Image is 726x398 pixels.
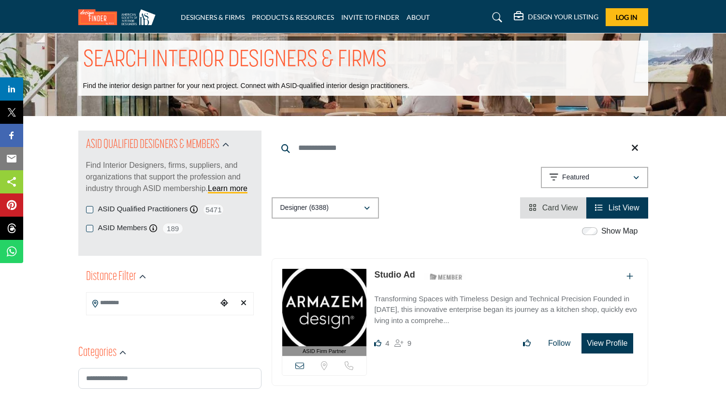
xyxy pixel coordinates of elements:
div: Clear search location [236,293,251,314]
a: ABOUT [407,13,430,21]
i: Likes [374,339,381,347]
input: Search Location [87,294,217,312]
span: List View [609,204,639,212]
div: DESIGN YOUR LISTING [514,12,598,23]
h5: DESIGN YOUR LISTING [528,13,598,21]
p: Studio Ad [374,268,415,281]
p: Find Interior Designers, firms, suppliers, and organizations that support the profession and indu... [86,160,254,194]
label: ASID Qualified Practitioners [98,204,188,215]
p: Transforming Spaces with Timeless Design and Technical Precision Founded in [DATE], this innovati... [374,294,638,326]
label: ASID Members [98,222,147,234]
h2: Categories [78,344,116,362]
span: 5471 [203,204,224,216]
span: 4 [385,339,389,347]
label: Show Map [601,225,638,237]
button: Designer (6388) [272,197,379,219]
a: View List [595,204,639,212]
a: Transforming Spaces with Timeless Design and Technical Precision Founded in [DATE], this innovati... [374,288,638,326]
a: PRODUCTS & RESOURCES [252,13,334,21]
button: Featured [541,167,648,188]
h2: Distance Filter [86,268,136,286]
img: ASID Members Badge Icon [424,271,468,283]
a: Learn more [208,184,247,192]
button: Log In [606,8,648,26]
span: Log In [616,13,638,21]
span: 9 [407,339,411,347]
button: Like listing [517,334,537,353]
p: Designer (6388) [280,203,329,213]
img: Studio Ad [282,269,367,346]
input: ASID Members checkbox [86,225,93,232]
a: Studio Ad [374,270,415,280]
div: Choose your current location [217,293,232,314]
a: INVITE TO FINDER [341,13,399,21]
p: Featured [562,173,589,182]
button: View Profile [581,333,633,354]
h1: SEARCH INTERIOR DESIGNERS & FIRMS [83,45,387,75]
a: DESIGNERS & FIRMS [181,13,245,21]
a: Add To List [626,272,633,280]
a: View Card [529,204,578,212]
a: ASID Firm Partner [282,269,367,356]
span: 189 [162,222,184,235]
h2: ASID QUALIFIED DESIGNERS & MEMBERS [86,136,219,154]
p: Find the interior design partner for your next project. Connect with ASID-qualified interior desi... [83,81,409,91]
button: Follow [542,334,577,353]
span: Card View [542,204,578,212]
input: Search Keyword [272,136,648,160]
input: ASID Qualified Practitioners checkbox [86,206,93,213]
div: Followers [394,338,411,349]
img: Site Logo [78,9,160,25]
input: Search Category [78,368,261,389]
span: ASID Firm Partner [303,347,346,355]
li: Card View [520,197,586,219]
li: List View [586,197,648,219]
a: Search [483,10,508,25]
